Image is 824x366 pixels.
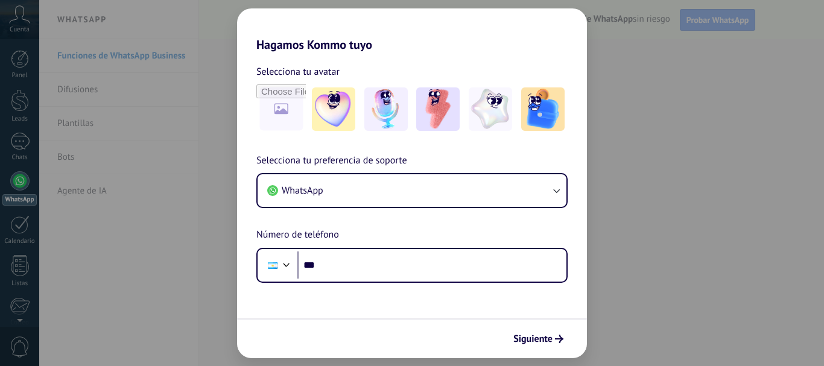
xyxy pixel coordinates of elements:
[513,335,553,343] span: Siguiente
[508,329,569,349] button: Siguiente
[469,87,512,131] img: -4.jpeg
[237,8,587,52] h2: Hagamos Kommo tuyo
[258,174,566,207] button: WhatsApp
[256,64,340,80] span: Selecciona tu avatar
[282,185,323,197] span: WhatsApp
[416,87,460,131] img: -3.jpeg
[312,87,355,131] img: -1.jpeg
[521,87,565,131] img: -5.jpeg
[256,227,339,243] span: Número de teléfono
[364,87,408,131] img: -2.jpeg
[261,253,284,278] div: Argentina: + 54
[256,153,407,169] span: Selecciona tu preferencia de soporte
